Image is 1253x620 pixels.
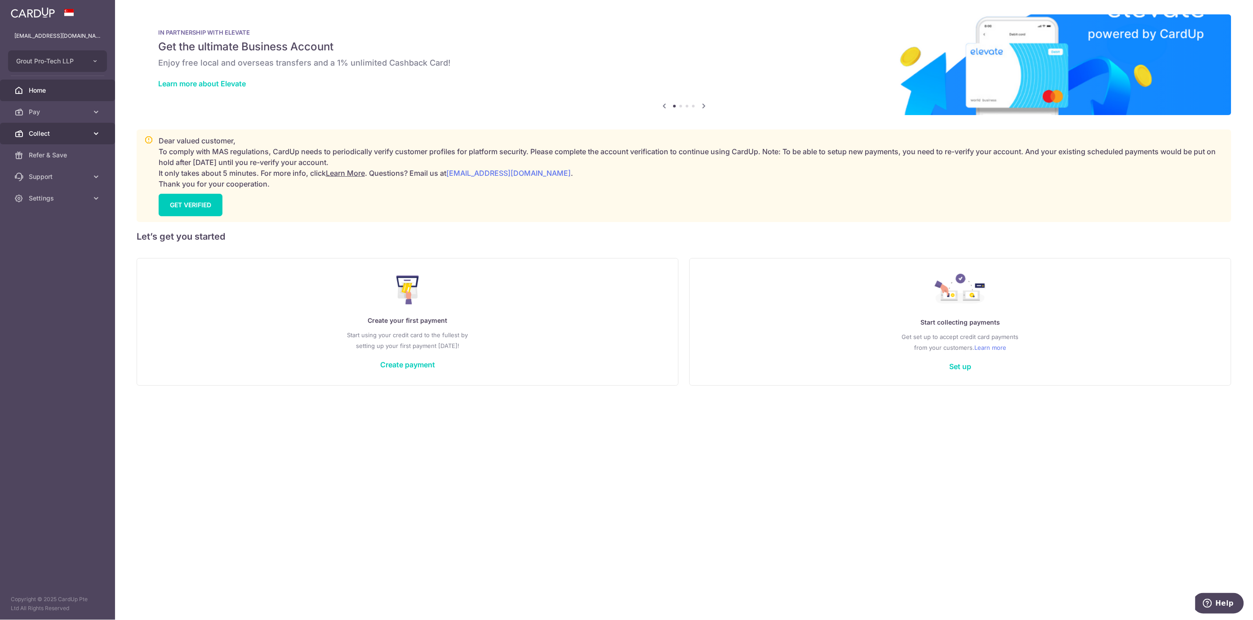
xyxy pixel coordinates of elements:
h5: Get the ultimate Business Account [158,40,1210,54]
img: Renovation banner [137,14,1231,115]
span: Settings [29,194,88,203]
p: [EMAIL_ADDRESS][DOMAIN_NAME] [14,31,101,40]
a: Learn More [326,169,365,178]
a: Create payment [380,360,435,369]
span: Refer & Save [29,151,88,160]
span: Home [29,86,88,95]
a: GET VERIFIED [159,194,222,216]
iframe: Opens a widget where you can find more information [1195,593,1244,616]
span: Collect [29,129,88,138]
h5: Let’s get you started [137,229,1231,244]
img: Collect Payment [935,274,986,306]
p: IN PARTNERSHIP WITH ELEVATE [158,29,1210,36]
img: Make Payment [396,276,419,304]
a: [EMAIL_ADDRESS][DOMAIN_NAME] [446,169,571,178]
a: Learn more about Elevate [158,79,246,88]
button: Grout Pro-Tech LLP [8,50,107,72]
span: Support [29,172,88,181]
p: Start collecting payments [708,317,1213,328]
img: CardUp [11,7,55,18]
h6: Enjoy free local and overseas transfers and a 1% unlimited Cashback Card! [158,58,1210,68]
p: Dear valued customer, To comply with MAS regulations, CardUp needs to periodically verify custome... [159,135,1224,189]
p: Start using your credit card to the fullest by setting up your first payment [DATE]! [155,330,660,351]
a: Set up [950,362,972,371]
span: Pay [29,107,88,116]
span: Grout Pro-Tech LLP [16,57,83,66]
p: Get set up to accept credit card payments from your customers. [708,331,1213,353]
p: Create your first payment [155,315,660,326]
a: Learn more [975,342,1007,353]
